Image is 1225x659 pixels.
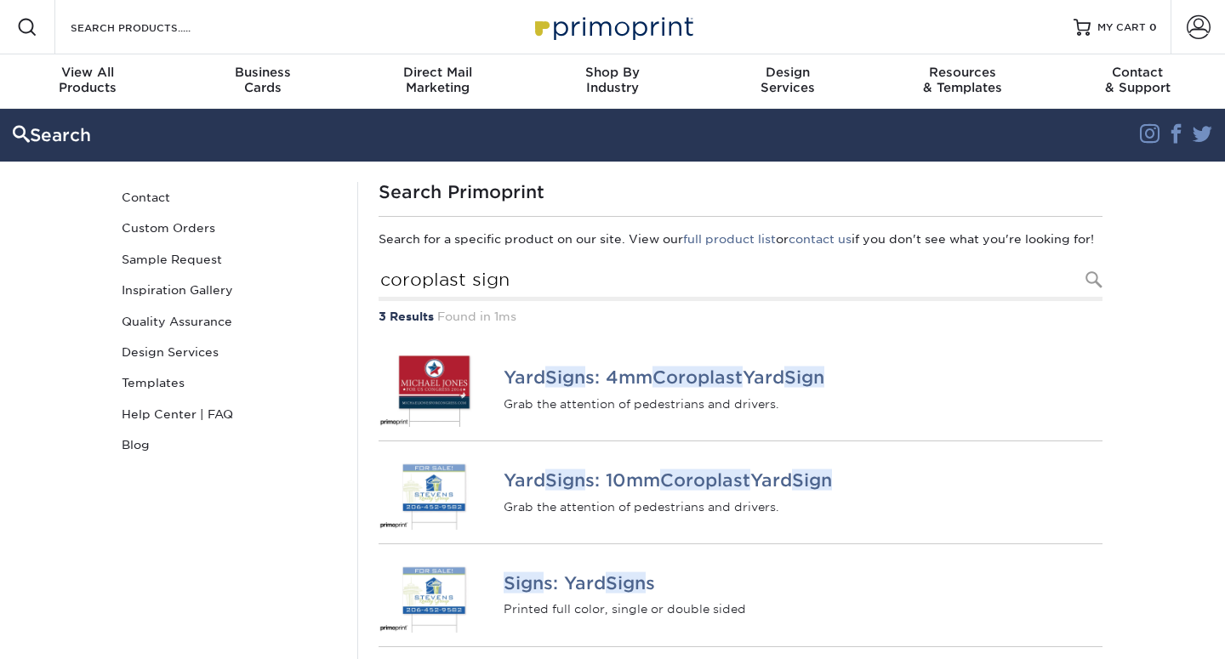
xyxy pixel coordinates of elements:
[525,65,700,95] div: Industry
[792,469,832,491] em: Sign
[115,244,345,275] a: Sample Request
[115,367,345,398] a: Templates
[350,54,525,109] a: Direct MailMarketing
[504,600,1102,617] p: Printed full color, single or double sided
[1050,54,1225,109] a: Contact& Support
[660,469,750,491] em: Coroplast
[175,65,350,80] span: Business
[175,65,350,95] div: Cards
[700,54,875,109] a: DesignServices
[115,306,345,337] a: Quality Assurance
[115,337,345,367] a: Design Services
[527,9,698,45] img: Primoprint
[379,558,491,633] img: Signs: Yard Signs
[379,455,491,530] img: Yard Signs: 10mm Coroplast Yard Sign
[504,497,1102,514] p: Grab the attention of pedestrians and drivers.
[504,367,1102,388] h4: Yard s: 4mm Yard
[437,310,516,323] span: Found in 1ms
[379,182,1102,202] h1: Search Primoprint
[379,441,1102,543] a: Yard Signs: 10mm Coroplast Yard Sign YardSigns: 10mmCoroplastYardSign Grab the attention of pedes...
[350,65,525,95] div: Marketing
[504,573,1102,594] h4: s: Yard s
[545,469,585,491] em: Sign
[525,54,700,109] a: Shop ByIndustry
[504,572,544,594] em: Sign
[545,366,585,388] em: Sign
[115,182,345,213] a: Contact
[379,262,1102,301] input: Search Products...
[784,366,824,388] em: Sign
[379,230,1102,247] p: Search for a specific product on our site. View our or if you don't see what you're looking for!
[379,338,1102,440] a: Yard Signs: 4mm Coroplast Yard Sign YardSigns: 4mmCoroplastYardSign Grab the attention of pedestr...
[683,232,776,246] a: full product list
[652,366,743,388] em: Coroplast
[350,65,525,80] span: Direct Mail
[789,232,852,246] a: contact us
[1097,20,1146,35] span: MY CART
[504,470,1102,491] h4: Yard s: 10mm Yard
[875,65,1051,95] div: & Templates
[700,65,875,80] span: Design
[1149,21,1157,33] span: 0
[1050,65,1225,80] span: Contact
[115,429,345,460] a: Blog
[175,54,350,109] a: BusinessCards
[115,213,345,243] a: Custom Orders
[875,65,1051,80] span: Resources
[875,54,1051,109] a: Resources& Templates
[700,65,875,95] div: Services
[379,544,1102,646] a: Signs: Yard Signs Signs: YardSigns Printed full color, single or double sided
[606,572,646,594] em: Sign
[115,275,345,305] a: Inspiration Gallery
[1050,65,1225,95] div: & Support
[69,17,235,37] input: SEARCH PRODUCTS.....
[379,352,491,427] img: Yard Signs: 4mm Coroplast Yard Sign
[115,399,345,429] a: Help Center | FAQ
[379,310,434,323] strong: 3 Results
[504,395,1102,412] p: Grab the attention of pedestrians and drivers.
[525,65,700,80] span: Shop By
